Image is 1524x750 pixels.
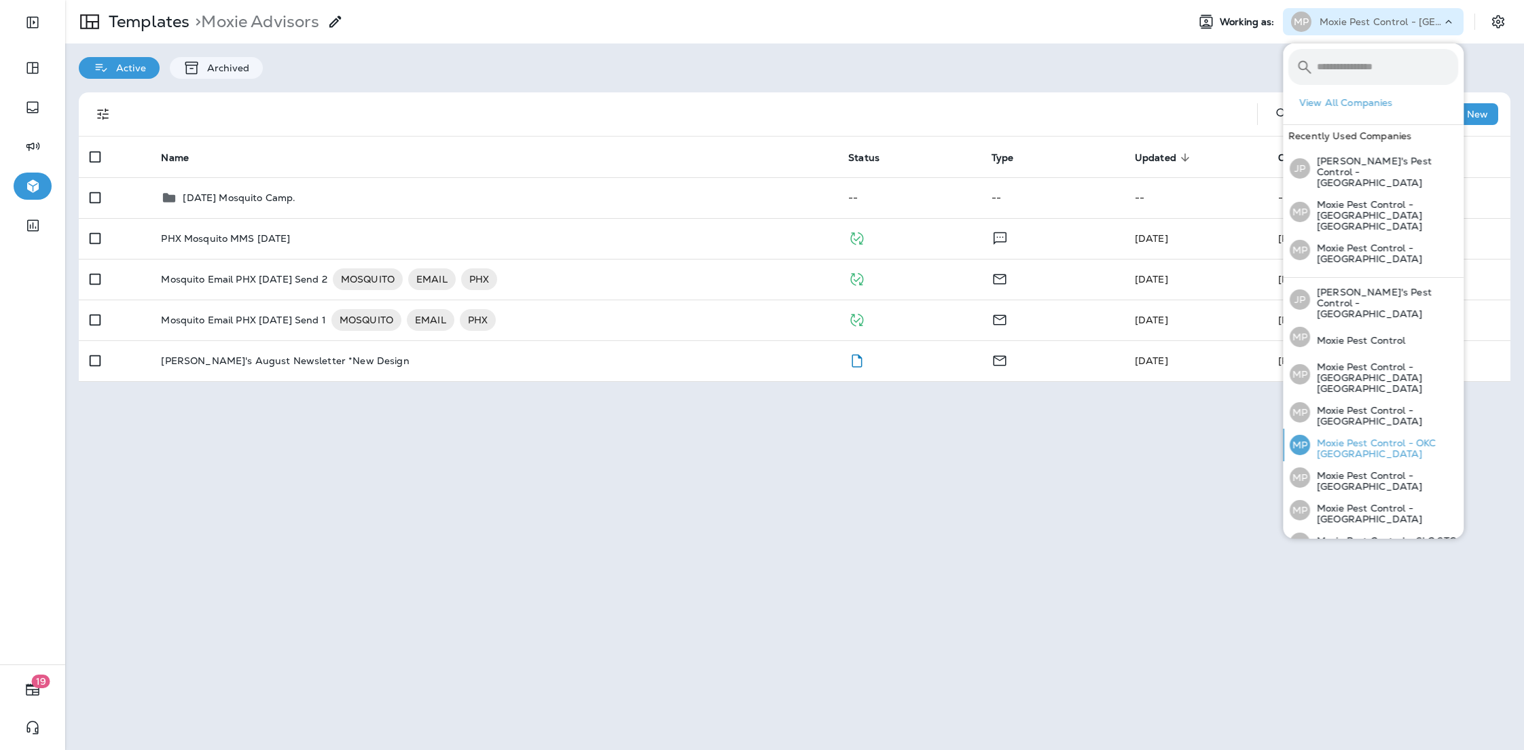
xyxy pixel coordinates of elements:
p: [DATE] Mosquito Camp. [183,192,295,203]
button: MPMoxie Pest Control - SLC STG PHL [1283,526,1464,559]
button: 19 [14,676,52,703]
td: [PERSON_NAME] [1267,259,1510,300]
div: PHX [460,309,496,331]
span: Shannon Davis [1135,273,1168,285]
span: Text [992,231,1009,243]
div: MP [1290,435,1310,455]
button: Search Templates [1269,101,1296,128]
span: PHX [460,313,496,327]
span: Type [992,151,1032,164]
div: MOSQUITO [333,268,403,290]
span: Working as: [1220,16,1277,28]
span: 19 [32,675,50,688]
button: MPMoxie Pest Control [1283,321,1464,353]
span: Status [848,151,897,164]
p: Moxie Pest Control - [GEOGRAPHIC_DATA] [1310,405,1458,427]
p: Moxie Pest Control - [GEOGRAPHIC_DATA] [1310,470,1458,492]
span: MOSQUITO [331,313,401,327]
span: Shannon Davis [1135,355,1168,367]
button: JP[PERSON_NAME]'s Pest Control - [GEOGRAPHIC_DATA] [1283,147,1464,190]
div: MP [1290,500,1310,520]
span: Name [161,151,206,164]
span: Published [848,312,865,325]
p: [PERSON_NAME]'s Pest Control - [GEOGRAPHIC_DATA] [1310,287,1458,319]
div: JP [1290,158,1310,179]
span: Draft [848,353,865,365]
p: Active [109,62,146,73]
div: MP [1290,402,1310,423]
button: MPMoxie Pest Control - [GEOGRAPHIC_DATA] [GEOGRAPHIC_DATA] [1283,190,1464,234]
div: PHX [461,268,497,290]
td: -- [837,177,981,218]
button: View All Companies [1294,92,1464,113]
span: Published [848,272,865,284]
span: Name [161,152,189,164]
div: MP [1291,12,1311,32]
span: Created By [1278,151,1349,164]
button: Filters [90,101,117,128]
span: Updated [1135,151,1194,164]
p: Mosquito Email PHX [DATE] Send 1 [161,309,325,331]
div: EMAIL [407,309,454,331]
p: [PERSON_NAME]'s August Newsletter *New Design [161,355,409,366]
button: MPMoxie Pest Control - [GEOGRAPHIC_DATA] [1283,494,1464,526]
span: Email [992,272,1008,284]
p: Moxie Pest Control [1310,335,1406,346]
p: PHX Mosquito MMS [DATE] [161,233,290,244]
button: MPMoxie Pest Control - OKC [GEOGRAPHIC_DATA] [1283,429,1464,461]
p: Moxie Pest Control - [GEOGRAPHIC_DATA] [1320,16,1442,27]
div: MP [1290,364,1310,385]
td: [PERSON_NAME] [1267,218,1510,259]
div: JP [1290,289,1310,310]
div: MOSQUITO [331,309,401,331]
span: Created By [1278,152,1331,164]
div: MP [1290,327,1310,347]
button: Settings [1486,10,1510,34]
p: Moxie Pest Control - [GEOGRAPHIC_DATA] [1310,243,1458,264]
td: -- [981,177,1124,218]
span: MOSQUITO [333,272,403,286]
span: Type [992,152,1014,164]
span: Updated [1135,152,1176,164]
button: MPMoxie Pest Control - [GEOGRAPHIC_DATA] [1283,396,1464,429]
span: Shannon Davis [1135,314,1168,326]
p: [PERSON_NAME]'s Pest Control - [GEOGRAPHIC_DATA] [1310,156,1458,188]
button: MPMoxie Pest Control - [GEOGRAPHIC_DATA] [1283,461,1464,494]
td: [PERSON_NAME] [1267,340,1510,381]
div: EMAIL [408,268,456,290]
div: Recently Used Companies [1283,125,1464,147]
p: Moxie Pest Control - [GEOGRAPHIC_DATA] [1310,503,1458,524]
p: Mosquito Email PHX [DATE] Send 2 [161,268,327,290]
span: Email [992,353,1008,365]
td: -- [1124,177,1267,218]
span: Status [848,152,879,164]
td: [PERSON_NAME] [1267,300,1510,340]
span: EMAIL [407,313,454,327]
button: MPMoxie Pest Control - [GEOGRAPHIC_DATA] [GEOGRAPHIC_DATA] [1283,353,1464,396]
p: Moxie Advisors [189,12,319,32]
div: MP [1290,533,1310,553]
div: MP [1290,467,1310,488]
span: Shannon Davis [1135,232,1168,245]
span: PHX [461,272,497,286]
p: Moxie Pest Control - [GEOGRAPHIC_DATA] [GEOGRAPHIC_DATA] [1310,361,1458,394]
span: Email [992,312,1008,325]
p: Templates [103,12,189,32]
div: MP [1290,202,1310,222]
p: Moxie Pest Control - [GEOGRAPHIC_DATA] [GEOGRAPHIC_DATA] [1310,199,1458,232]
p: Archived [200,62,249,73]
button: JP[PERSON_NAME]'s Pest Control - [GEOGRAPHIC_DATA] [1283,278,1464,321]
span: EMAIL [408,272,456,286]
button: Expand Sidebar [14,9,52,36]
button: MPMoxie Pest Control - [GEOGRAPHIC_DATA] [1283,234,1464,266]
td: -- [1267,177,1510,218]
div: MP [1290,240,1310,260]
p: New [1467,109,1488,120]
span: Published [848,231,865,243]
p: Moxie Pest Control - SLC STG PHL [1310,535,1458,557]
p: Moxie Pest Control - OKC [GEOGRAPHIC_DATA] [1310,437,1458,459]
